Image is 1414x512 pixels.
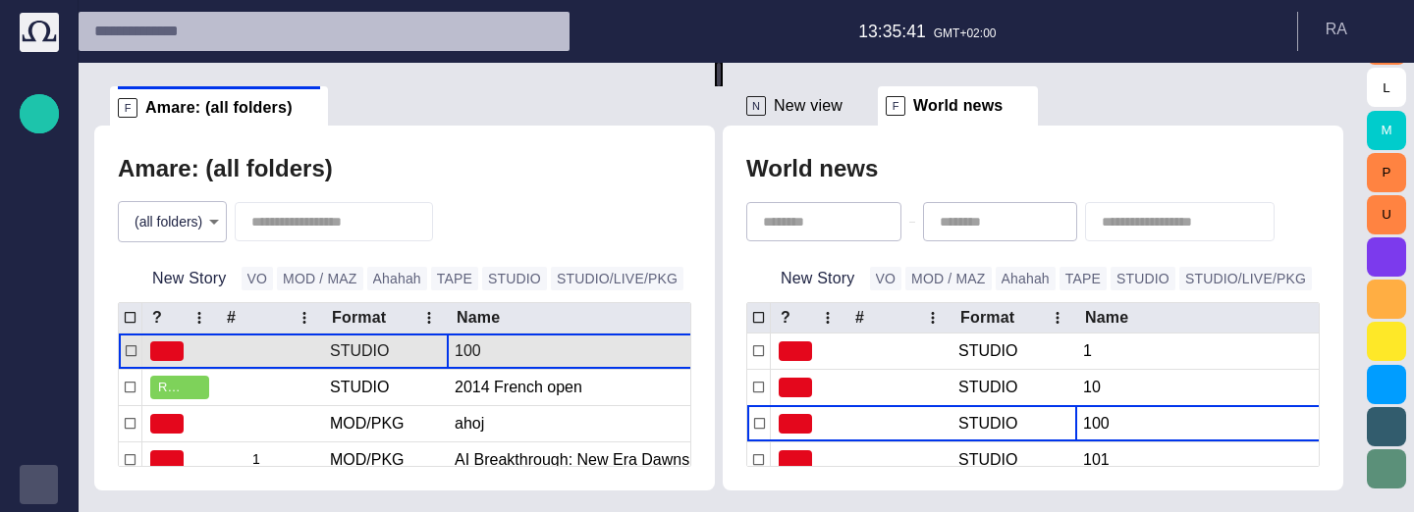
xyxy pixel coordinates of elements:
button: READY [150,370,209,405]
span: Publishing queue [27,256,51,280]
div: Name [457,308,527,328]
p: Story folders [27,217,51,236]
div: 100 [455,333,896,369]
div: STUDIO [958,449,1017,471]
span: Media [27,295,51,319]
div: 1 [225,442,314,478]
div: MOD/PKG [330,413,405,435]
span: World news [913,96,1003,116]
div: Format [960,308,1014,328]
p: My OctopusX [27,452,51,472]
div: # [227,308,236,328]
button: STUDIO [1111,267,1175,290]
p: Rundowns [27,178,51,197]
button: U [1367,195,1406,234]
button: M [1367,111,1406,150]
div: Media [20,287,59,327]
div: Name [1085,308,1156,328]
h2: Amare: (all folders) [118,155,333,182]
span: Story folders [27,217,51,240]
button: MOD / MAZ [277,267,362,290]
p: F [118,98,137,118]
button: ? column menu [186,304,213,332]
div: MOD/PKG [330,449,405,471]
div: ? [152,308,162,328]
button: VO [242,267,274,290]
button: TAPE [1060,267,1107,290]
button: # column menu [291,304,318,332]
p: Media-test with filter [27,374,51,393]
p: Publishing queue [27,256,51,276]
span: Amare: (all folders) [145,98,293,118]
p: Media [27,295,51,315]
button: Ahahah [996,267,1056,290]
p: Administration [27,334,51,354]
button: VO [870,267,902,290]
button: Format column menu [415,304,443,332]
span: Administration [27,334,51,358]
img: Octopus News Room [20,13,59,52]
button: STUDIO/LIVE/PKG [1179,267,1312,290]
p: 13:35:41 [858,19,926,44]
div: 2014 French open [455,370,896,405]
p: [PERSON_NAME]'s media (playout) [27,413,51,433]
div: STUDIO [958,340,1017,362]
button: # column menu [919,304,947,332]
button: L [1367,68,1406,107]
span: Media-test with filter [27,374,51,397]
div: ? [781,308,790,328]
div: STUDIO [330,340,389,362]
button: TAPE [431,267,478,290]
span: New view [774,96,843,116]
div: AI Breakthrough: New Era Dawns [455,442,896,478]
button: Ahahah [367,267,427,290]
button: P [1367,153,1406,192]
button: STUDIO/LIVE/PKG [551,267,683,290]
ul: main menu [20,170,59,465]
h2: World news [746,155,878,182]
p: GMT+02:00 [934,25,997,42]
div: ahoj [455,406,896,441]
div: Publishing queue [20,248,59,287]
button: Format column menu [1044,304,1071,332]
span: READY [158,378,186,397]
p: F [886,96,905,116]
button: New Story [746,261,862,296]
div: STUDIO [330,377,389,398]
div: NNew view [738,86,878,126]
p: N [746,96,766,116]
button: ? column menu [814,304,842,332]
button: STUDIO [482,267,547,290]
button: New Story [118,261,234,296]
div: STUDIO [958,413,1017,435]
span: My OctopusX [27,452,51,476]
div: (all folders) [119,202,226,241]
span: [PERSON_NAME]'s media (playout) [27,413,51,436]
button: RA [1310,12,1402,47]
div: FWorld news [878,86,1038,126]
div: Format [332,308,386,328]
div: STUDIO [958,377,1017,398]
div: [PERSON_NAME]'s media (playout) [20,405,59,444]
div: FAmare: (all folders) [110,86,328,126]
div: Media-test with filter [20,366,59,405]
button: MOD / MAZ [905,267,991,290]
div: # [855,308,864,328]
span: Rundowns [27,178,51,201]
p: R A [1326,18,1347,41]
